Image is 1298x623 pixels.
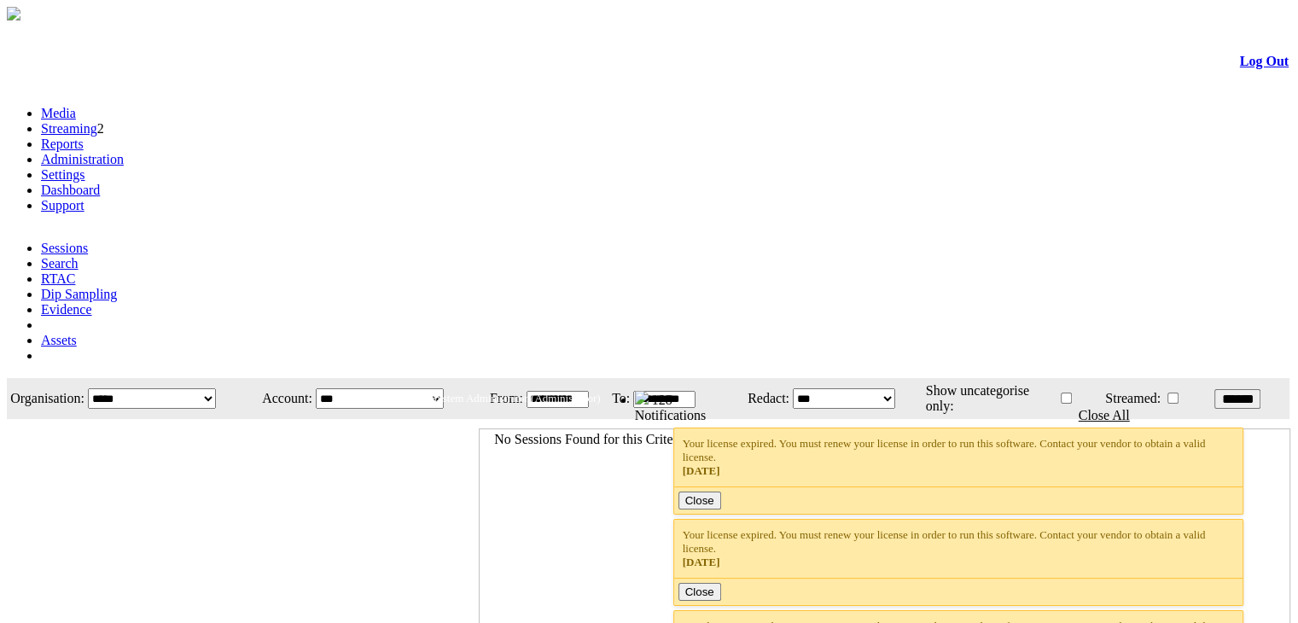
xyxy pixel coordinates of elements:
[7,7,20,20] img: arrow-3.png
[41,302,92,317] a: Evidence
[41,137,84,151] a: Reports
[41,333,77,347] a: Assets
[41,121,97,136] a: Streaming
[97,121,104,136] span: 2
[1079,408,1130,422] a: Close All
[41,183,100,197] a: Dashboard
[635,408,1255,423] div: Notifications
[41,256,79,271] a: Search
[41,167,85,182] a: Settings
[683,528,1235,569] div: Your license expired. You must renew your license in order to run this software. Contact your ven...
[683,464,720,477] span: [DATE]
[652,393,672,407] span: 128
[384,392,601,405] span: Welcome, System Administrator (Administrator)
[41,198,84,213] a: Support
[635,391,649,405] img: bell25.png
[41,271,75,286] a: RTAC
[249,380,313,417] td: Account:
[41,287,117,301] a: Dip Sampling
[9,380,85,417] td: Organisation:
[678,492,721,509] button: Close
[678,583,721,601] button: Close
[41,106,76,120] a: Media
[41,152,124,166] a: Administration
[1240,54,1289,68] a: Log Out
[683,437,1235,478] div: Your license expired. You must renew your license in order to run this software. Contact your ven...
[683,556,720,568] span: [DATE]
[41,241,88,255] a: Sessions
